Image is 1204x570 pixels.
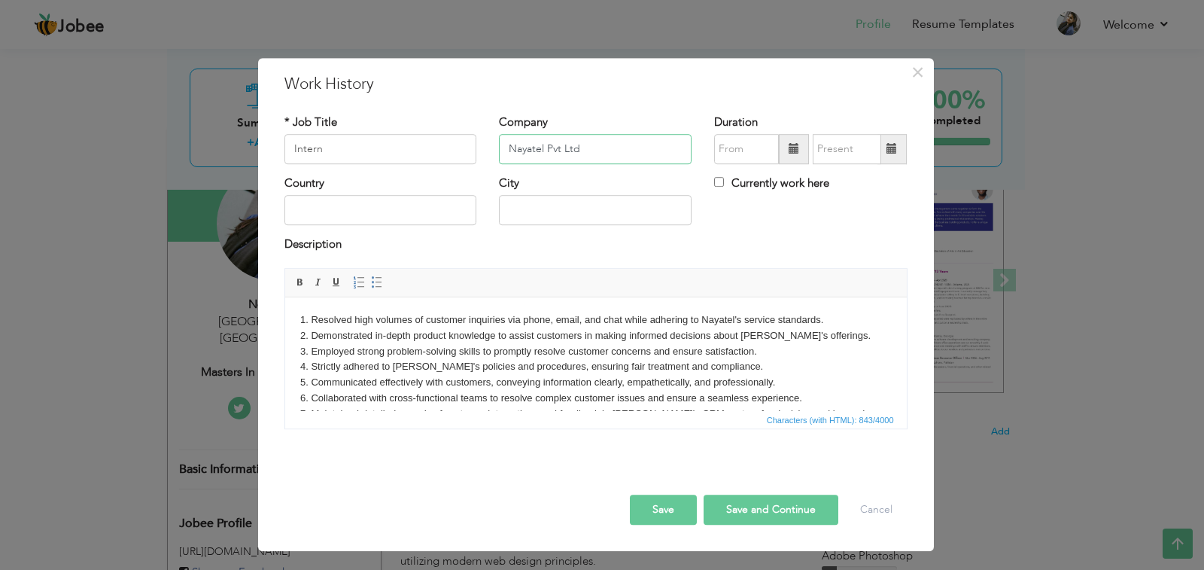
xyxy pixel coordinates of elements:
label: Currently work here [714,175,829,191]
span: × [911,59,924,86]
label: * Job Title [284,114,337,130]
label: Country [284,175,324,191]
a: Insert/Remove Bulleted List [369,274,385,291]
button: Cancel [845,495,908,525]
button: Close [906,60,930,84]
span: Characters (with HTML): 843/4000 [764,413,897,427]
a: Underline [328,274,345,291]
h3: Work History [284,73,908,96]
a: Italic [310,274,327,291]
label: Company [499,114,548,130]
input: Currently work here [714,177,724,187]
input: From [714,134,779,164]
label: Description [284,237,342,253]
button: Save and Continue [704,495,838,525]
body: 1. Resolved high volumes of customer inquiries via phone, email, and chat while adhering to Nayat... [15,15,607,140]
a: Bold [292,274,309,291]
label: Duration [714,114,758,130]
input: Present [813,134,881,164]
button: Save [630,495,697,525]
iframe: Rich Text Editor, workEditor [285,297,907,410]
a: Insert/Remove Numbered List [351,274,367,291]
div: Statistics [764,413,898,427]
label: City [499,175,519,191]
